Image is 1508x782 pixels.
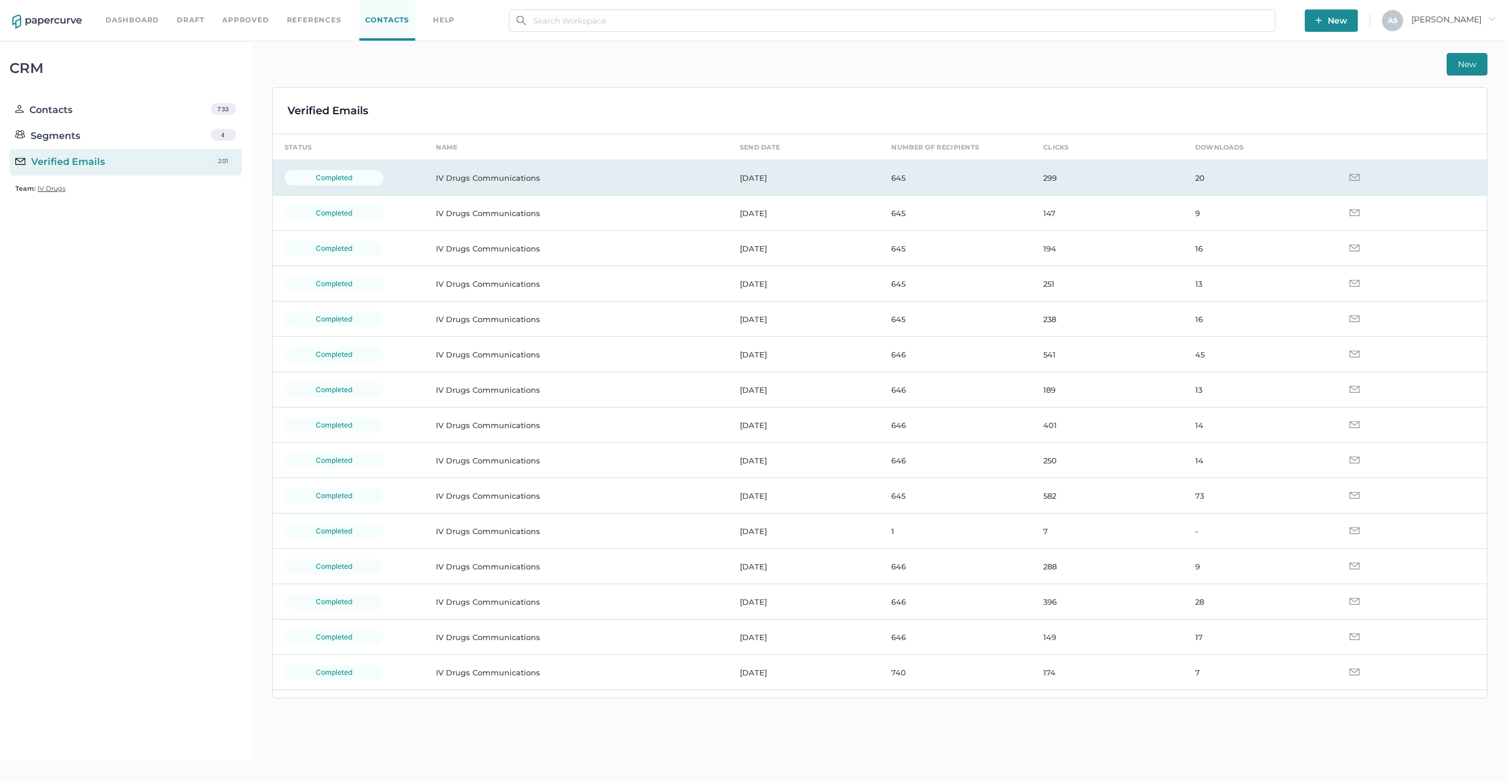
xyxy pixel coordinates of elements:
img: email-icon-grey.d9de4670.svg [1350,350,1360,357]
td: 194 [1031,231,1183,266]
td: 5 [1183,690,1335,725]
div: completed [285,594,383,609]
div: status [285,141,312,154]
td: 149 [1031,619,1183,655]
td: [DATE] [728,513,880,549]
td: 13 [1183,266,1335,301]
td: 45 [1183,337,1335,372]
div: completed [285,276,383,291]
div: completed [285,523,383,539]
td: 740 [879,655,1031,690]
td: [DATE] [728,266,880,301]
div: CRM [9,63,242,74]
td: 645 [879,266,1031,301]
td: 147 [1031,195,1183,231]
div: completed [285,241,383,256]
td: [DATE] [728,407,880,443]
img: email-icon-grey.d9de4670.svg [1350,421,1360,428]
td: [DATE] [728,231,880,266]
td: 189 [1031,372,1183,407]
a: Approved [222,14,269,26]
div: help [433,14,455,26]
img: email-icon-grey.d9de4670.svg [1350,492,1360,499]
td: IV Drugs Communications [424,655,727,690]
div: completed [285,382,383,397]
td: [DATE] [728,301,880,337]
td: IV Drugs Communications [424,513,727,549]
button: New [1447,53,1487,75]
td: IV Drugs Communications [424,195,727,231]
div: completed [285,170,383,185]
td: [DATE] [728,690,880,725]
td: IV Drugs Communications [424,301,727,337]
td: 174 [1031,655,1183,690]
img: email-icon-grey.d9de4670.svg [1350,668,1360,675]
td: 646 [879,549,1031,584]
img: email-icon-grey.d9de4670.svg [1350,527,1360,534]
td: [DATE] [728,549,880,584]
div: 4 [211,129,236,141]
td: 646 [879,372,1031,407]
input: Search Workspace [509,9,1275,32]
td: 1 [879,513,1031,549]
td: IV Drugs Communications [424,619,727,655]
img: email-icon-grey.d9de4670.svg [1350,456,1360,463]
td: 647 [879,690,1031,725]
a: Dashboard [105,14,159,26]
td: 17 [1183,619,1335,655]
td: 7 [1183,655,1335,690]
td: [DATE] [728,372,880,407]
i: arrow_right [1487,15,1496,23]
img: segments.b9481e3d.svg [15,130,25,139]
td: IV Drugs Communications [424,584,727,619]
span: IV Drugs [38,184,65,193]
td: - [1183,513,1335,549]
td: 541 [1031,337,1183,372]
div: Contacts [15,103,72,117]
div: number of recipients [891,141,979,154]
img: email-icon-grey.d9de4670.svg [1350,315,1360,322]
div: completed [285,488,383,503]
td: 238 [1031,301,1183,337]
td: 645 [879,231,1031,266]
td: 645 [879,301,1031,337]
td: 73 [1183,478,1335,513]
img: email-icon-grey.d9de4670.svg [1350,174,1360,181]
td: [DATE] [728,655,880,690]
span: New [1458,54,1476,75]
td: [DATE] [728,195,880,231]
img: email-icon-grey.d9de4670.svg [1350,244,1360,251]
td: 13 [1183,372,1335,407]
td: 645 [879,195,1031,231]
td: [DATE] [728,443,880,478]
td: IV Drugs Communications [424,443,727,478]
td: 14 [1183,443,1335,478]
td: IV Drugs Communications [424,231,727,266]
td: [DATE] [728,619,880,655]
div: completed [285,206,383,221]
div: clicks [1043,141,1069,154]
td: 28 [1183,584,1335,619]
span: New [1315,9,1347,32]
td: 646 [879,584,1031,619]
td: [DATE] [728,160,880,195]
span: [PERSON_NAME] [1411,14,1496,25]
td: 16 [1183,301,1335,337]
img: papercurve-logo-colour.7244d18c.svg [12,15,82,29]
td: 288 [1031,549,1183,584]
td: IV Drugs Communications [424,337,727,372]
a: References [287,14,342,26]
div: completed [285,665,383,680]
img: email-icon-grey.d9de4670.svg [1350,633,1360,640]
td: 9 [1183,549,1335,584]
td: 646 [879,443,1031,478]
td: IV Drugs Communications [424,407,727,443]
div: completed [285,629,383,645]
td: [DATE] [728,584,880,619]
td: 7 [1031,513,1183,549]
td: 645 [879,478,1031,513]
td: 20 [1183,160,1335,195]
td: 645 [879,160,1031,195]
td: 150 [1031,690,1183,725]
img: email-icon-grey.d9de4670.svg [1350,209,1360,216]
